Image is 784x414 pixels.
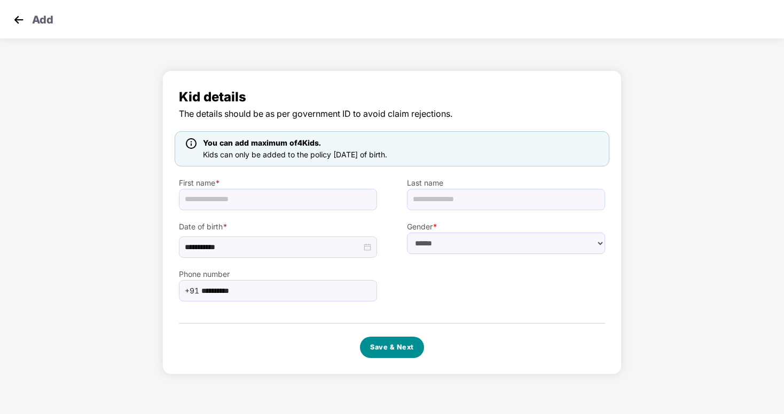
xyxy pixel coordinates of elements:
[179,107,605,121] span: The details should be as per government ID to avoid claim rejections.
[179,87,605,107] span: Kid details
[179,177,377,189] label: First name
[203,138,321,147] span: You can add maximum of 4 Kids.
[203,150,387,159] span: Kids can only be added to the policy [DATE] of birth.
[179,221,377,233] label: Date of birth
[179,268,377,280] label: Phone number
[186,138,197,149] img: icon
[407,221,605,233] label: Gender
[185,283,199,299] span: +91
[407,177,605,189] label: Last name
[32,12,53,25] p: Add
[11,12,27,28] img: svg+xml;base64,PHN2ZyB4bWxucz0iaHR0cDovL3d3dy53My5vcmcvMjAwMC9zdmciIHdpZHRoPSIzMCIgaGVpZ2h0PSIzMC...
[360,337,424,358] button: Save & Next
